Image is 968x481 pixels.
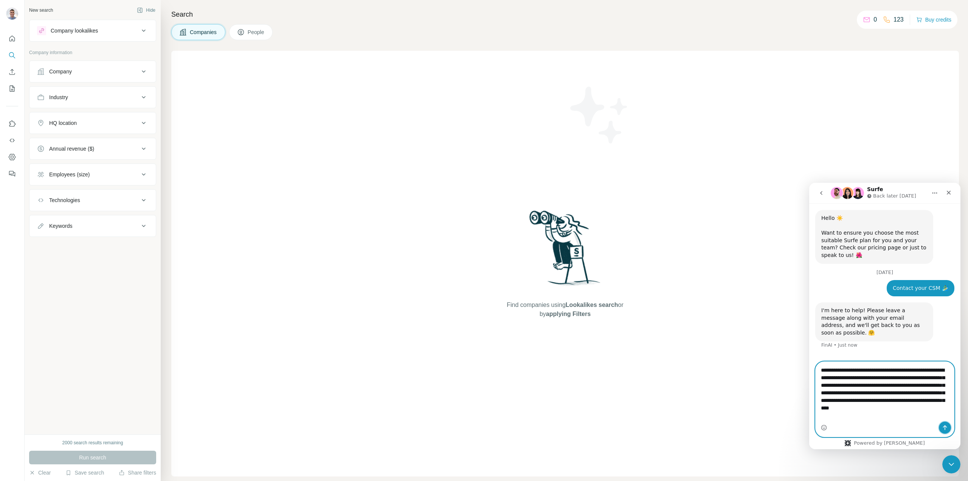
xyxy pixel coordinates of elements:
[809,183,960,449] iframe: Intercom live chat
[29,22,156,40] button: Company lookalikes
[248,28,265,36] span: People
[546,311,591,317] span: applying Filters
[29,469,51,476] button: Clear
[29,49,156,56] p: Company information
[190,28,217,36] span: Companies
[49,222,72,230] div: Keywords
[873,15,877,24] p: 0
[916,14,951,25] button: Buy credits
[51,27,98,34] div: Company lookalikes
[6,65,18,79] button: Enrich CSV
[49,145,94,153] div: Annual revenue ($)
[29,62,156,81] button: Company
[6,117,18,131] button: Use Surfe on LinkedIn
[49,68,72,75] div: Company
[49,196,80,204] div: Technologies
[566,302,618,308] span: Lookalikes search
[6,134,18,147] button: Use Surfe API
[29,114,156,132] button: HQ location
[29,165,156,184] button: Employees (size)
[29,7,53,14] div: New search
[6,32,18,45] button: Quick start
[29,217,156,235] button: Keywords
[49,119,77,127] div: HQ location
[29,191,156,209] button: Technologies
[6,8,18,20] img: Avatar
[504,300,625,319] span: Find companies using or by
[565,81,633,149] img: Surfe Illustration - Stars
[526,209,605,293] img: Surfe Illustration - Woman searching with binoculars
[65,469,104,476] button: Save search
[49,93,68,101] div: Industry
[119,469,156,476] button: Share filters
[6,150,18,164] button: Dashboard
[49,171,90,178] div: Employees (size)
[894,15,904,24] p: 123
[6,167,18,181] button: Feedback
[6,48,18,62] button: Search
[62,439,123,446] div: 2000 search results remaining
[942,455,960,473] iframe: Intercom live chat
[132,5,161,16] button: Hide
[171,9,959,20] h4: Search
[29,140,156,158] button: Annual revenue ($)
[6,82,18,95] button: My lists
[29,88,156,106] button: Industry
